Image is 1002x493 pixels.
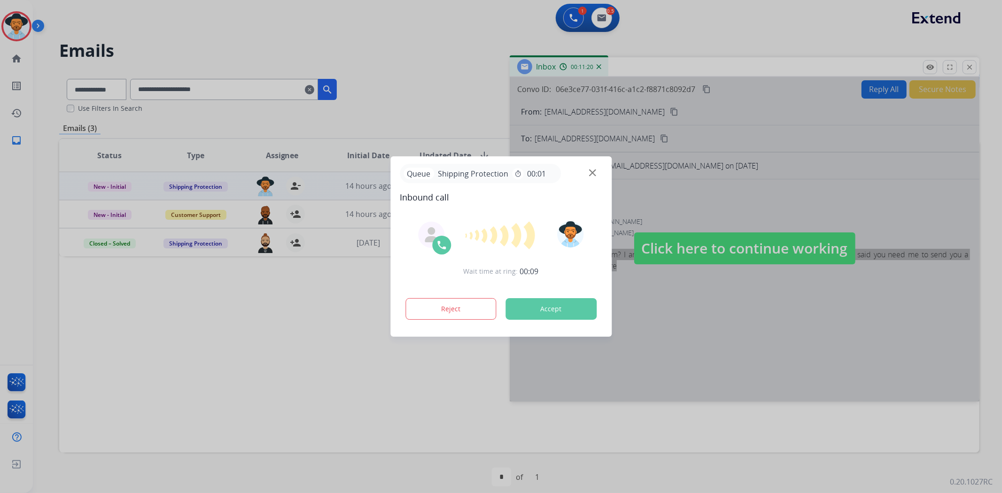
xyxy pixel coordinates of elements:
img: agent-avatar [424,227,439,242]
span: Inbound call [400,191,602,204]
button: Reject [405,298,497,320]
img: call-icon [436,239,447,251]
span: 00:01 [527,168,546,179]
mat-icon: timer [514,170,521,177]
button: Accept [505,298,597,320]
p: 0.20.1027RC [950,476,993,487]
img: close-button [589,169,596,177]
span: 00:09 [520,266,539,277]
span: Wait time at ring: [464,267,518,276]
p: Queue [404,168,434,179]
span: Shipping Protection [434,168,512,179]
img: avatar [558,221,584,247]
